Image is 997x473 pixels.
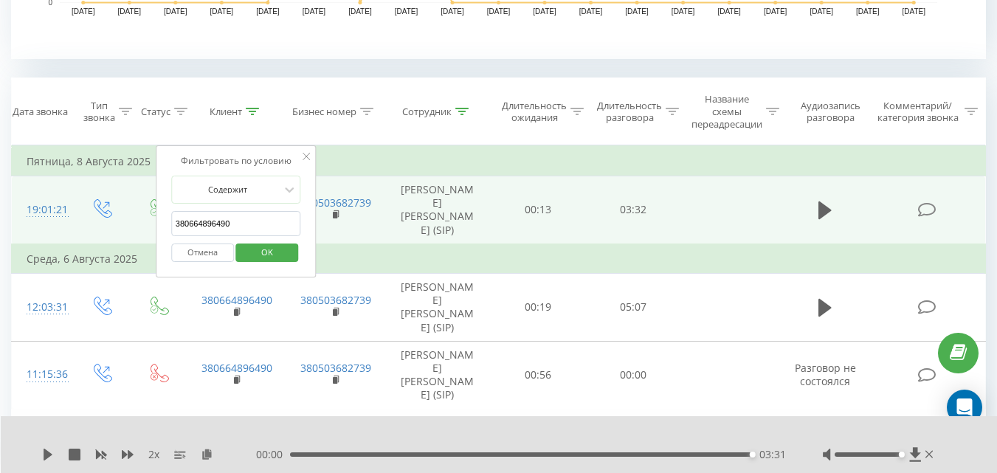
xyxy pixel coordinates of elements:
[210,7,234,15] text: [DATE]
[27,293,58,322] div: 12:03:31
[810,7,833,15] text: [DATE]
[625,7,649,15] text: [DATE]
[717,7,741,15] text: [DATE]
[27,360,58,389] div: 11:15:36
[874,100,961,125] div: Комментарий/категория звонка
[171,244,234,262] button: Отмена
[586,273,681,341] td: 05:07
[491,341,586,409] td: 00:56
[164,7,187,15] text: [DATE]
[83,100,115,125] div: Тип звонка
[256,7,280,15] text: [DATE]
[764,7,787,15] text: [DATE]
[750,452,756,458] div: Accessibility label
[256,447,290,462] span: 00:00
[491,176,586,244] td: 00:13
[856,7,880,15] text: [DATE]
[27,196,58,224] div: 19:01:21
[793,100,868,125] div: Аудиозапись разговора
[902,7,925,15] text: [DATE]
[579,7,603,15] text: [DATE]
[502,100,567,125] div: Длительность ожидания
[72,7,95,15] text: [DATE]
[292,106,356,118] div: Бизнес номер
[947,390,982,425] div: Open Intercom Messenger
[12,147,986,176] td: Пятница, 8 Августа 2025
[236,244,299,262] button: OK
[348,7,372,15] text: [DATE]
[300,293,371,307] a: 380503682739
[795,361,856,388] span: Разговор не состоялся
[491,273,586,341] td: 00:19
[141,106,170,118] div: Статус
[118,7,142,15] text: [DATE]
[402,106,452,118] div: Сотрудник
[246,241,288,263] span: OK
[303,7,326,15] text: [DATE]
[441,7,464,15] text: [DATE]
[300,196,371,210] a: 380503682739
[487,7,511,15] text: [DATE]
[395,7,418,15] text: [DATE]
[384,176,491,244] td: [PERSON_NAME] [PERSON_NAME] (SIP)
[384,341,491,409] td: [PERSON_NAME] [PERSON_NAME] (SIP)
[533,7,556,15] text: [DATE]
[201,361,272,375] a: 380664896490
[586,176,681,244] td: 03:32
[300,361,371,375] a: 380503682739
[201,293,272,307] a: 380664896490
[171,153,301,168] div: Фильтровать по условию
[691,93,762,131] div: Название схемы переадресации
[210,106,242,118] div: Клиент
[13,106,68,118] div: Дата звонка
[597,100,662,125] div: Длительность разговора
[148,447,159,462] span: 2 x
[586,341,681,409] td: 00:00
[384,273,491,341] td: [PERSON_NAME] [PERSON_NAME] (SIP)
[672,7,695,15] text: [DATE]
[759,447,786,462] span: 03:31
[12,244,986,274] td: Среда, 6 Августа 2025
[899,452,905,458] div: Accessibility label
[171,211,301,237] input: Введите значение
